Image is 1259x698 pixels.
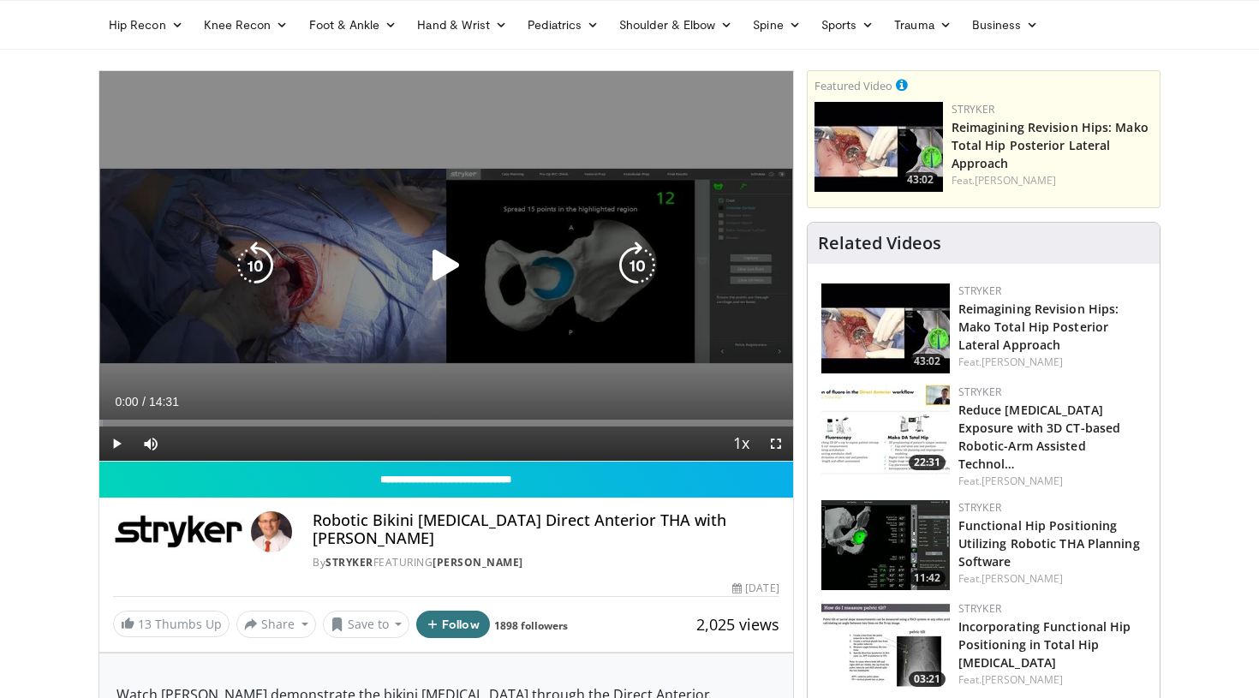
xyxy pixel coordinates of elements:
[99,71,793,462] video-js: Video Player
[958,301,1119,353] a: Reimagining Revision Hips: Mako Total Hip Posterior Lateral Approach
[313,555,779,570] div: By FEATURING
[982,355,1063,369] a: [PERSON_NAME]
[113,511,244,552] img: Stryker
[958,517,1140,570] a: Functional Hip Positioning Utilizing Robotic THA Planning Software
[517,8,609,42] a: Pediatrics
[975,173,1056,188] a: [PERSON_NAME]
[902,172,939,188] span: 43:02
[814,102,943,192] a: 43:02
[818,233,941,254] h4: Related Videos
[113,611,230,637] a: 13 Thumbs Up
[958,402,1121,472] a: Reduce [MEDICAL_DATA] Exposure with 3D CT-based Robotic-Arm Assisted Technol…
[743,8,810,42] a: Spine
[962,8,1049,42] a: Business
[696,614,779,635] span: 2,025 views
[958,571,1146,587] div: Feat.
[821,601,950,691] img: 8a03947e-5f86-4337-9e9c-3e1b7ed19ec3.150x105_q85_crop-smart_upscale.jpg
[958,500,1001,515] a: Stryker
[299,8,408,42] a: Foot & Ankle
[725,427,759,461] button: Playback Rate
[416,611,490,638] button: Follow
[958,601,1001,616] a: Stryker
[325,555,373,570] a: Stryker
[142,395,146,409] span: /
[982,571,1063,586] a: [PERSON_NAME]
[99,427,134,461] button: Play
[821,283,950,373] a: 43:02
[982,672,1063,687] a: [PERSON_NAME]
[115,395,138,409] span: 0:00
[323,611,410,638] button: Save to
[138,616,152,632] span: 13
[313,511,779,548] h4: Robotic Bikini [MEDICAL_DATA] Direct Anterior THA with [PERSON_NAME]
[759,427,793,461] button: Fullscreen
[99,420,793,427] div: Progress Bar
[958,474,1146,489] div: Feat.
[952,119,1149,171] a: Reimagining Revision Hips: Mako Total Hip Posterior Lateral Approach
[958,618,1131,671] a: Incorporating Functional Hip Positioning in Total Hip [MEDICAL_DATA]
[821,500,950,590] img: 5ea70af7-1667-4ec4-b49e-414948cafe1e.150x105_q85_crop-smart_upscale.jpg
[821,500,950,590] a: 11:42
[149,395,179,409] span: 14:31
[821,385,950,474] a: 22:31
[194,8,299,42] a: Knee Recon
[958,283,1001,298] a: Stryker
[814,78,892,93] small: Featured Video
[958,355,1146,370] div: Feat.
[732,581,779,596] div: [DATE]
[909,570,946,586] span: 11:42
[433,555,523,570] a: [PERSON_NAME]
[884,8,962,42] a: Trauma
[909,455,946,470] span: 22:31
[236,611,316,638] button: Share
[821,601,950,691] a: 03:21
[821,283,950,373] img: 6632ea9e-2a24-47c5-a9a2-6608124666dc.150x105_q85_crop-smart_upscale.jpg
[821,385,950,474] img: 5bd7167b-0b9e-40b5-a7c8-0d290fcaa9fb.150x105_q85_crop-smart_upscale.jpg
[909,354,946,369] span: 43:02
[814,102,943,192] img: 6632ea9e-2a24-47c5-a9a2-6608124666dc.150x105_q85_crop-smart_upscale.jpg
[609,8,743,42] a: Shoulder & Elbow
[811,8,885,42] a: Sports
[958,385,1001,399] a: Stryker
[98,8,194,42] a: Hip Recon
[494,618,568,633] a: 1898 followers
[952,102,994,116] a: Stryker
[251,511,292,552] img: Avatar
[952,173,1153,188] div: Feat.
[909,671,946,687] span: 03:21
[134,427,168,461] button: Mute
[982,474,1063,488] a: [PERSON_NAME]
[407,8,517,42] a: Hand & Wrist
[958,672,1146,688] div: Feat.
